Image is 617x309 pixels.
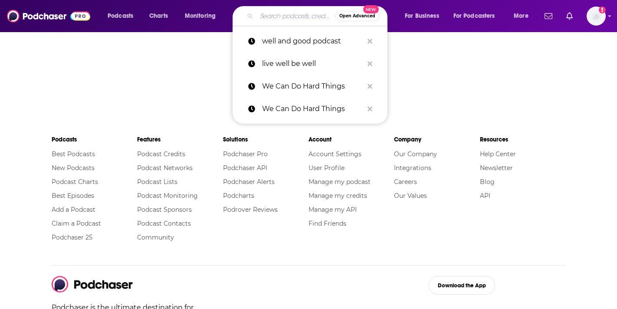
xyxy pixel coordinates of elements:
a: Community [137,233,174,241]
p: well and good podcast [262,30,363,53]
button: open menu [399,9,450,23]
a: Show notifications dropdown [541,9,556,23]
a: Charts [144,9,173,23]
a: Podcast Charts [52,178,98,186]
span: New [363,5,379,13]
input: Search podcasts, credits, & more... [256,9,335,23]
a: Blog [480,178,495,186]
li: Company [394,132,479,147]
a: Podcast Networks [137,164,193,172]
a: New Podcasts [52,164,95,172]
p: We Can Do Hard Things [262,75,363,98]
img: User Profile [587,7,606,26]
a: Podcharts [223,192,254,200]
a: Our Company [394,150,437,158]
img: Podchaser - Follow, Share and Rate Podcasts [52,276,133,293]
a: Newsletter [480,164,513,172]
a: Add a Podcast [52,206,95,214]
a: Podchaser API [223,164,267,172]
a: Help Center [480,150,516,158]
a: Account Settings [308,150,361,158]
a: Podchaser Alerts [223,178,275,186]
span: Monitoring [185,10,216,22]
a: We Can Do Hard Things [233,98,387,120]
p: We Can Do Hard Things [262,98,363,120]
li: Account [308,132,394,147]
a: Podchaser 25 [52,233,92,241]
li: Podcasts [52,132,137,147]
span: For Podcasters [453,10,495,22]
a: Careers [394,178,417,186]
a: We Can Do Hard Things [233,75,387,98]
a: Podchaser Pro [223,150,268,158]
span: Open Advanced [339,14,375,18]
a: Show notifications dropdown [563,9,576,23]
span: More [514,10,528,22]
a: Podcast Sponsors [137,206,192,214]
a: Integrations [394,164,431,172]
button: Download the App [429,276,495,295]
a: Manage my API [308,206,357,214]
span: For Business [405,10,439,22]
a: User Profile [308,164,345,172]
a: Our Values [394,192,427,200]
li: Features [137,132,223,147]
a: live well be well [233,53,387,75]
li: Resources [480,132,565,147]
a: Podcast Monitoring [137,192,198,200]
span: Charts [149,10,168,22]
a: well and good podcast [233,30,387,53]
button: Open AdvancedNew [335,11,379,21]
li: Solutions [223,132,308,147]
a: Best Podcasts [52,150,95,158]
button: open menu [508,9,539,23]
span: Logged in as jennarohl [587,7,606,26]
a: Podrover Reviews [223,206,278,214]
a: Manage my podcast [308,178,371,186]
svg: Add a profile image [599,7,606,13]
span: Podcasts [108,10,133,22]
a: Claim a Podcast [52,220,101,227]
a: Podcast Contacts [137,220,191,227]
button: Show profile menu [587,7,606,26]
a: Manage my credits [308,192,367,200]
a: Best Episodes [52,192,94,200]
a: Podcast Credits [137,150,185,158]
img: Podchaser - Follow, Share and Rate Podcasts [7,8,90,24]
a: API [480,192,490,200]
a: Podcast Lists [137,178,177,186]
a: Find Friends [308,220,346,227]
p: live well be well [262,53,363,75]
button: open menu [448,9,508,23]
button: open menu [102,9,144,23]
div: Search podcasts, credits, & more... [241,6,396,26]
button: open menu [179,9,227,23]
